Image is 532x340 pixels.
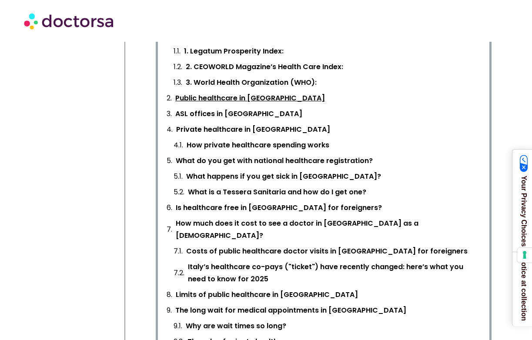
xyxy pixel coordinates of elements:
a: Italy’s healthcare co-pays ("ticket") have recently changed: here’s what you need to know for 2025 [188,261,481,285]
a: Costs of public healthcare doctor visits in [GEOGRAPHIC_DATA] for foreigners [186,245,468,257]
a: Limits of public healthcare in [GEOGRAPHIC_DATA] [176,289,358,301]
a: Is healthcare free in [GEOGRAPHIC_DATA] for foreigners? [176,202,382,214]
button: Your consent preferences for tracking technologies [517,248,532,263]
a: 3. World Health Organization (WHO): [186,77,317,89]
a: The long wait for medical appointments in [GEOGRAPHIC_DATA] [175,304,406,317]
a: How much does it cost to see a doctor in [GEOGRAPHIC_DATA] as a [DEMOGRAPHIC_DATA]? [176,217,481,242]
a: 2. CEOWORLD Magazine’s Health Care Index: [186,61,343,73]
a: What is a Tessera Sanitaria and how do I get one? [188,186,366,198]
img: California Consumer Privacy Act (CCPA) Opt-Out Icon [520,155,528,172]
a: What do you get with national healthcare registration? [176,155,373,167]
a: How private healthcare spending works [187,139,329,151]
a: Why are wait times so long? [186,320,286,332]
a: What happens if you get sick in [GEOGRAPHIC_DATA]? [186,170,381,183]
a: Private healthcare in [GEOGRAPHIC_DATA] [176,123,330,136]
a: Public healthcare in [GEOGRAPHIC_DATA] [175,92,325,104]
a: ASL offices in [GEOGRAPHIC_DATA] [175,108,302,120]
a: 1. Legatum Prosperity Index: [184,45,284,57]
